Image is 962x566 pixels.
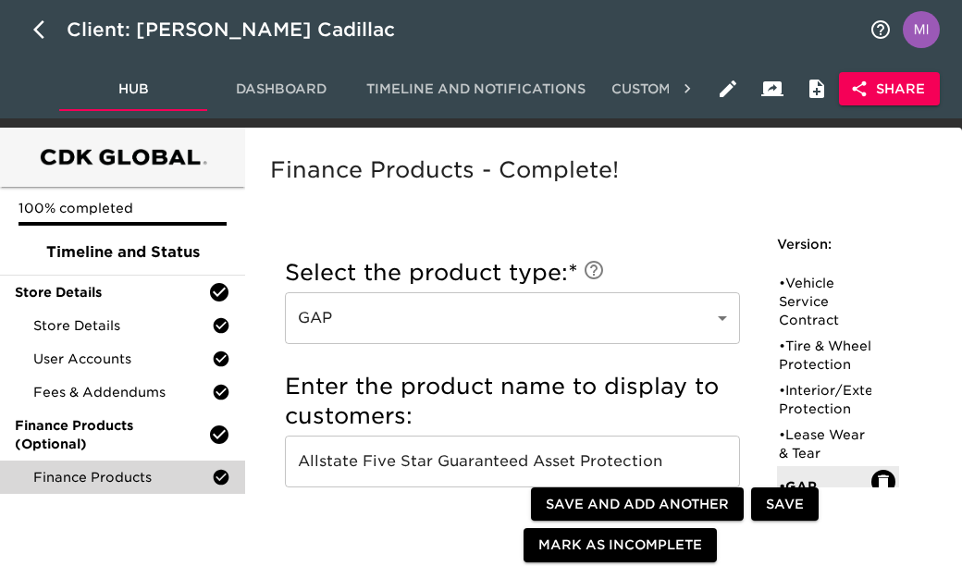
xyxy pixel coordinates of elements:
[608,78,734,101] span: Customization
[270,155,929,185] h5: Finance Products - Complete!
[779,381,871,418] div: • Interior/Exterior Protection
[779,274,871,329] div: • Vehicle Service Contract
[285,292,740,344] div: GAP
[777,377,899,422] div: •Interior/Exterior Protection
[777,422,899,466] div: •Lease Wear & Tear
[777,466,899,507] div: •GAP
[795,67,839,111] button: Internal Notes and Comments
[285,258,740,288] h5: Select the product type:
[33,383,212,401] span: Fees & Addendums
[777,333,899,377] div: •Tire & Wheel Protection
[15,416,208,453] span: Finance Products (Optional)
[903,11,940,48] img: Profile
[18,199,227,217] p: 100% completed
[15,241,230,264] span: Timeline and Status
[871,470,895,494] button: Delete: GAP
[779,477,871,496] div: • GAP
[777,235,899,255] h6: Version:
[524,529,717,563] button: Mark as Incomplete
[858,7,903,52] button: notifications
[546,493,729,516] span: Save and Add Another
[766,493,804,516] span: Save
[538,535,702,558] span: Mark as Incomplete
[67,15,421,44] div: Client: [PERSON_NAME] Cadillac
[751,487,819,522] button: Save
[218,78,344,101] span: Dashboard
[777,270,899,333] div: •Vehicle Service Contract
[15,283,208,301] span: Store Details
[33,350,212,368] span: User Accounts
[779,425,871,462] div: • Lease Wear & Tear
[70,78,196,101] span: Hub
[366,78,586,101] span: Timeline and Notifications
[285,372,740,431] h5: Enter the product name to display to customers:
[854,78,925,101] span: Share
[33,468,212,486] span: Finance Products
[33,316,212,335] span: Store Details
[531,487,744,522] button: Save and Add Another
[839,72,940,106] button: Share
[779,337,871,374] div: • Tire & Wheel Protection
